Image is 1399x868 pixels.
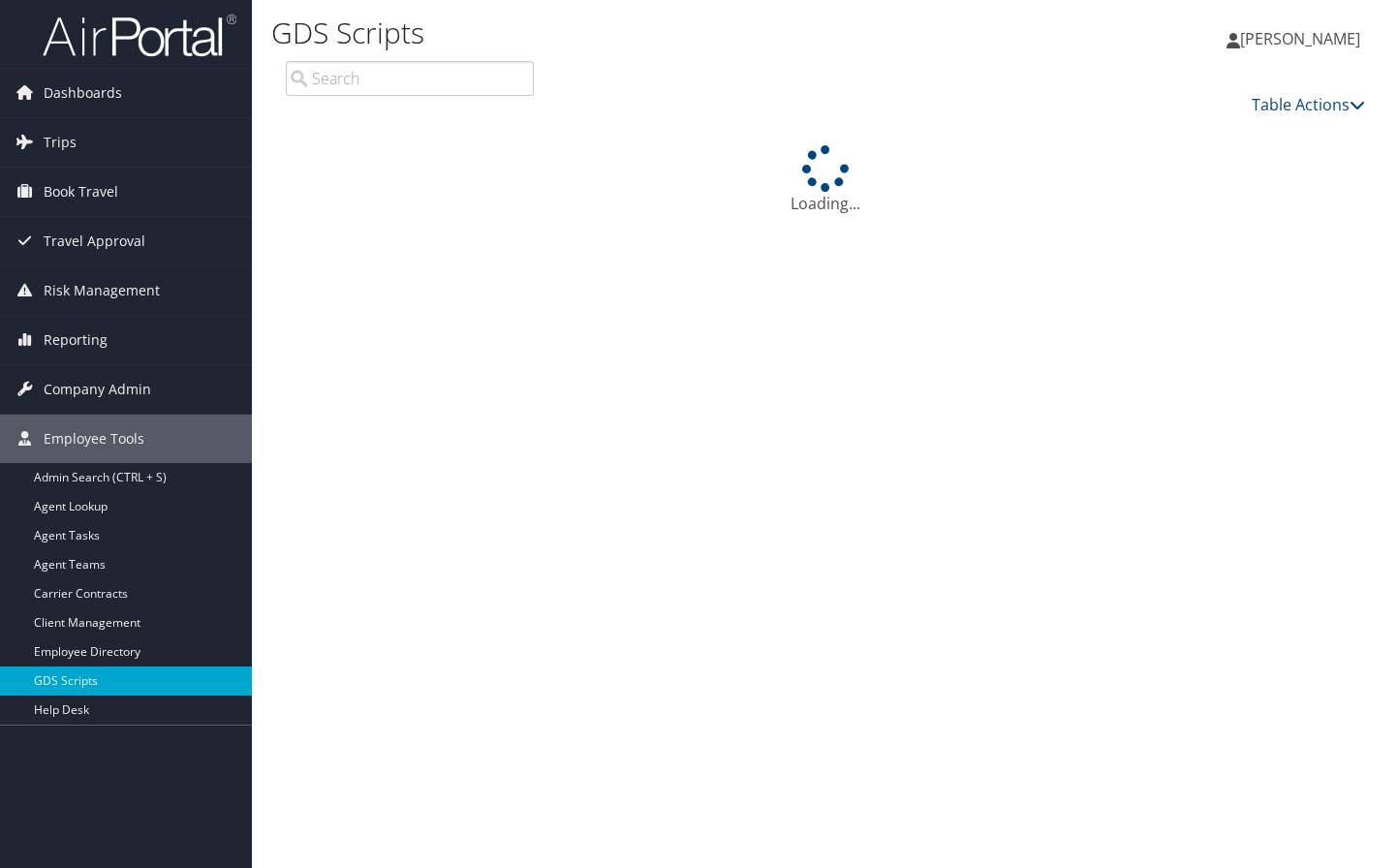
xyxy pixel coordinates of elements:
span: Employee Tools [44,415,144,463]
span: [PERSON_NAME] [1240,28,1360,49]
h1: GDS Scripts [271,13,1010,53]
span: Travel Approval [44,217,145,265]
span: Dashboards [44,69,122,117]
span: Book Travel [44,168,118,216]
span: Trips [44,118,77,167]
a: [PERSON_NAME] [1227,10,1380,68]
img: airportal-logo.png [43,13,236,58]
div: Loading... [286,145,1365,215]
span: Risk Management [44,266,160,315]
input: Search [286,61,534,96]
span: Reporting [44,316,108,364]
span: Company Admin [44,365,151,414]
a: Table Actions [1252,94,1365,115]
